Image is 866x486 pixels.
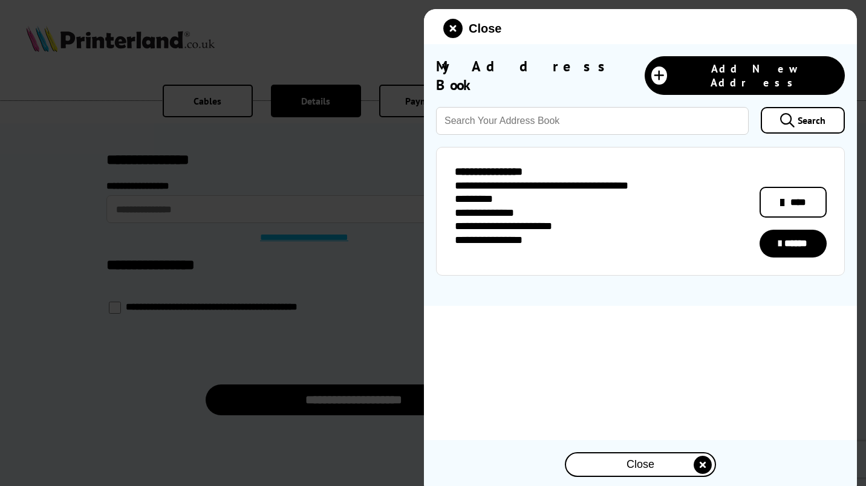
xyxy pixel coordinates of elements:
[443,19,501,38] button: close modal
[565,452,716,477] button: close modal
[436,57,645,94] span: My Address Book
[761,107,845,134] a: Search
[673,62,838,89] span: Add New Address
[436,107,749,135] input: Search Your Address Book
[627,458,654,471] span: Close
[798,114,825,126] span: Search
[469,22,501,36] span: Close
